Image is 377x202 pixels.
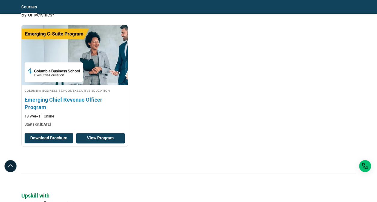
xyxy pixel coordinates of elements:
[25,122,125,127] p: Starts on:
[16,22,133,88] img: Emerging Chief Revenue Officer Program | Online Sales and Marketing Course
[25,88,125,93] h4: Columbia Business School Executive Education
[25,96,125,111] h3: Emerging Chief Revenue Officer Program
[21,11,356,19] p: By Universities*
[42,114,54,119] p: Online
[28,65,80,79] img: Columbia Business School Executive Education
[40,122,51,126] span: [DATE]
[76,133,125,143] a: View Program
[21,192,356,199] p: Upskill with
[22,25,128,130] a: Sales and Marketing Course by Columbia Business School Executive Education - September 18, 2025 C...
[25,114,40,119] p: 18 Weeks
[25,133,73,143] button: Download Brochure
